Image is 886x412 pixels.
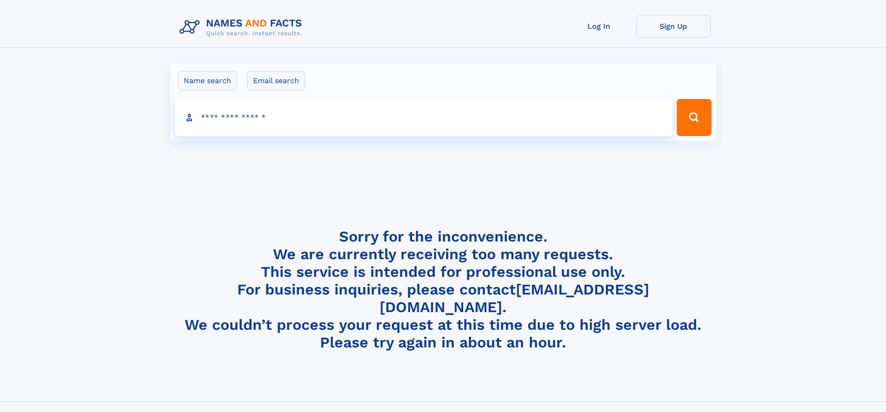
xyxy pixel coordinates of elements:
[247,71,305,91] label: Email search
[677,99,711,136] button: Search Button
[636,15,711,38] a: Sign Up
[380,281,649,316] a: [EMAIL_ADDRESS][DOMAIN_NAME]
[178,71,237,91] label: Name search
[176,15,310,40] img: Logo Names and Facts
[176,228,711,352] h4: Sorry for the inconvenience. We are currently receiving too many requests. This service is intend...
[562,15,636,38] a: Log In
[175,99,673,136] input: search input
